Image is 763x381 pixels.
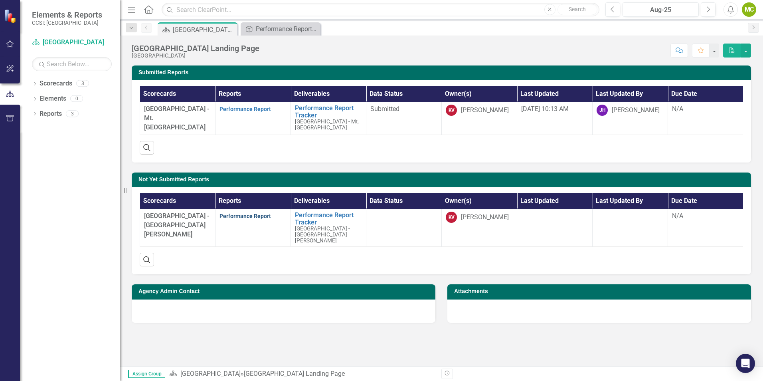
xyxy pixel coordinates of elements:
a: Performance Report Tracker [295,212,362,226]
h3: Attachments [454,288,747,294]
a: Reports [40,109,62,119]
h3: Not Yet Submitted Reports [138,177,747,183]
a: Performance Report [219,106,271,112]
td: Double-Click to Edit Right Click for Context Menu [291,102,366,135]
span: Submitted [370,105,399,113]
span: [GEOGRAPHIC_DATA] - Mt. [GEOGRAPHIC_DATA] [144,105,210,131]
span: Assign Group [128,370,165,378]
div: » [169,369,435,379]
div: N/A [672,212,739,221]
span: [GEOGRAPHIC_DATA] - Mt. [GEOGRAPHIC_DATA] [295,118,359,131]
div: [GEOGRAPHIC_DATA] Landing Page [132,44,259,53]
span: [GEOGRAPHIC_DATA] - [GEOGRAPHIC_DATA][PERSON_NAME] [295,225,350,244]
div: [DATE] 10:13 AM [521,105,588,114]
a: [GEOGRAPHIC_DATA] [32,38,112,47]
img: ClearPoint Strategy [4,9,18,23]
small: CCSI: [GEOGRAPHIC_DATA] [32,20,102,26]
a: Elements [40,94,66,103]
button: Aug-25 [623,2,699,17]
a: [GEOGRAPHIC_DATA] [180,370,241,377]
button: Search [557,4,597,15]
div: Open Intercom Messenger [736,354,755,373]
div: 3 [66,110,79,117]
div: KV [446,212,457,223]
td: Double-Click to Edit [366,102,442,135]
a: Performance Report [219,213,271,219]
div: 0 [70,95,83,102]
div: [PERSON_NAME] [461,106,509,115]
h3: Agency Admin Contact [138,288,431,294]
a: Performance Report Tracker [243,24,318,34]
div: [GEOGRAPHIC_DATA] [132,53,259,59]
div: 3 [76,80,89,87]
div: JH [597,105,608,116]
td: Double-Click to Edit Right Click for Context Menu [291,209,366,247]
div: [PERSON_NAME] [612,106,660,115]
div: KV [446,105,457,116]
a: Performance Report Tracker [295,105,362,119]
span: [GEOGRAPHIC_DATA] - [GEOGRAPHIC_DATA][PERSON_NAME] [144,212,210,238]
div: [PERSON_NAME] [461,213,509,222]
input: Search Below... [32,57,112,71]
button: MC [742,2,756,17]
h3: Submitted Reports [138,69,747,75]
div: [GEOGRAPHIC_DATA] Landing Page [173,25,235,35]
div: Performance Report Tracker [256,24,318,34]
div: [GEOGRAPHIC_DATA] Landing Page [244,370,345,377]
input: Search ClearPoint... [162,3,599,17]
span: Elements & Reports [32,10,102,20]
span: Search [569,6,586,12]
div: N/A [672,105,739,114]
td: Double-Click to Edit [366,209,442,247]
div: Aug-25 [625,5,696,15]
a: Scorecards [40,79,72,88]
